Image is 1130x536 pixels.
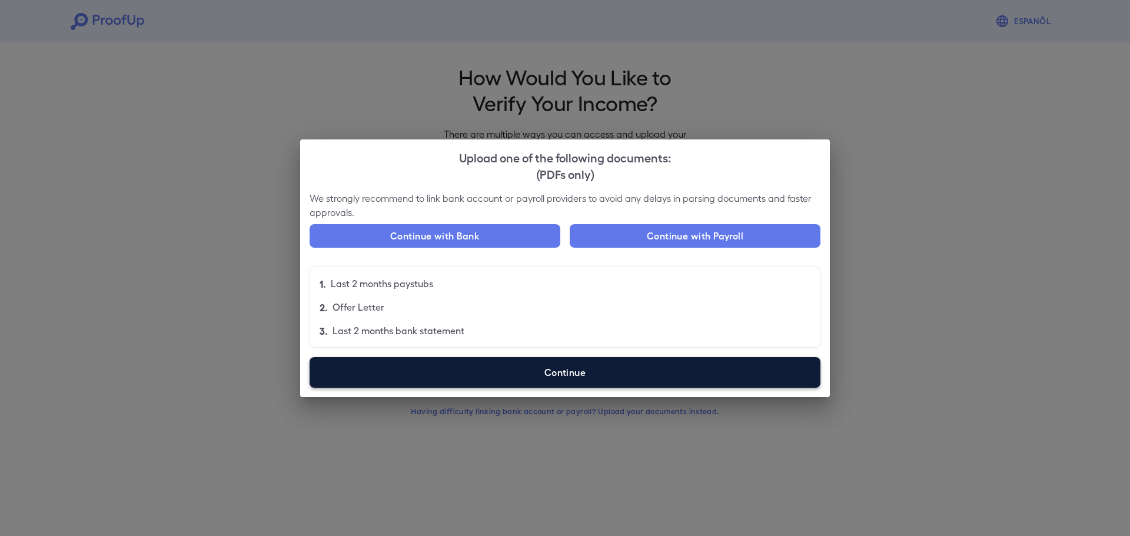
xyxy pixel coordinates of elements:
p: Last 2 months bank statement [333,324,464,338]
label: Continue [310,357,820,388]
button: Continue with Payroll [570,224,820,248]
button: Continue with Bank [310,224,560,248]
p: Last 2 months paystubs [331,277,433,291]
p: We strongly recommend to link bank account or payroll providers to avoid any delays in parsing do... [310,191,820,219]
p: 1. [320,277,326,291]
p: 2. [320,300,328,314]
h2: Upload one of the following documents: [300,139,830,191]
div: (PDFs only) [310,165,820,182]
p: Offer Letter [333,300,384,314]
p: 3. [320,324,328,338]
